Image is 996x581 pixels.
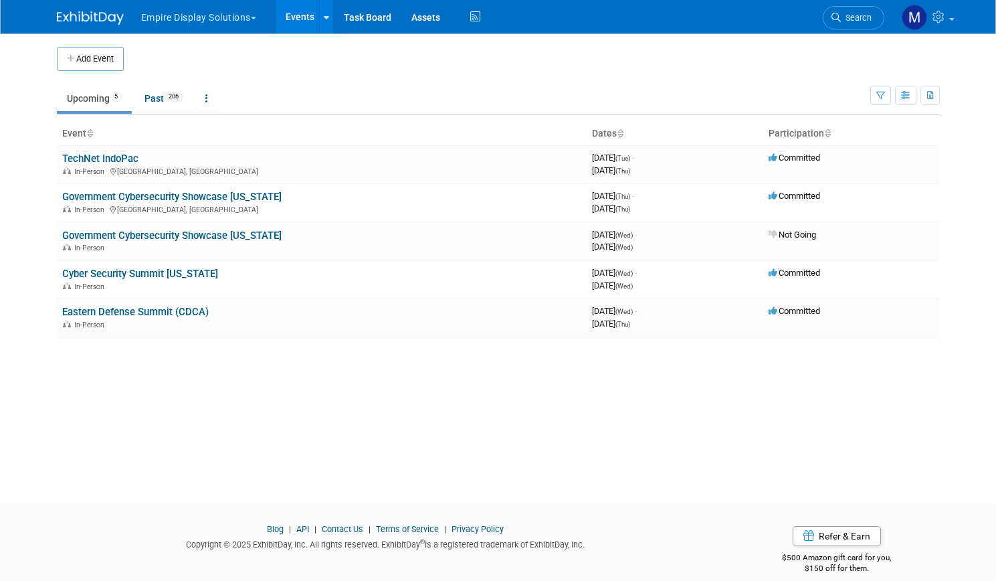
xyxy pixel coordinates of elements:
button: Add Event [57,47,124,71]
a: Sort by Participation Type [824,128,831,139]
img: In-Person Event [63,282,71,289]
span: Search [841,13,872,23]
a: Search [823,6,884,29]
th: Dates [587,122,763,145]
span: - [635,268,637,278]
span: (Thu) [615,205,630,213]
span: In-Person [74,321,108,329]
a: Refer & Earn [793,526,881,546]
div: [GEOGRAPHIC_DATA], [GEOGRAPHIC_DATA] [62,203,581,214]
span: In-Person [74,167,108,176]
span: | [286,524,294,534]
span: In-Person [74,244,108,252]
span: - [632,191,634,201]
span: | [365,524,374,534]
span: - [635,230,637,240]
div: $150 off for them. [734,563,940,574]
div: Copyright © 2025 ExhibitDay, Inc. All rights reserved. ExhibitDay is a registered trademark of Ex... [57,535,714,551]
span: [DATE] [592,306,637,316]
img: In-Person Event [63,167,71,174]
sup: ® [420,538,425,546]
span: | [311,524,320,534]
span: (Thu) [615,167,630,175]
img: In-Person Event [63,244,71,250]
a: Government Cybersecurity Showcase [US_STATE] [62,230,282,242]
span: | [441,524,450,534]
span: [DATE] [592,242,633,252]
span: [DATE] [592,191,634,201]
span: (Wed) [615,282,633,290]
span: (Wed) [615,244,633,251]
span: [DATE] [592,319,630,329]
img: ExhibitDay [57,11,124,25]
span: [DATE] [592,268,637,278]
a: Contact Us [322,524,363,534]
span: Not Going [769,230,816,240]
span: 5 [110,92,122,102]
a: Terms of Service [376,524,439,534]
span: [DATE] [592,230,637,240]
span: Committed [769,268,820,278]
span: - [632,153,634,163]
span: - [635,306,637,316]
a: Government Cybersecurity Showcase [US_STATE] [62,191,282,203]
span: Committed [769,306,820,316]
span: In-Person [74,282,108,291]
span: [DATE] [592,153,634,163]
a: Cyber Security Summit [US_STATE] [62,268,218,280]
span: [DATE] [592,203,630,214]
a: Past206 [134,86,193,111]
span: [DATE] [592,280,633,290]
span: (Thu) [615,193,630,200]
th: Event [57,122,587,145]
img: In-Person Event [63,205,71,212]
a: Blog [267,524,284,534]
span: (Thu) [615,321,630,328]
span: (Wed) [615,232,633,239]
img: Matt h [902,5,927,30]
span: (Tue) [615,155,630,162]
span: 206 [165,92,183,102]
a: Sort by Event Name [86,128,93,139]
div: [GEOGRAPHIC_DATA], [GEOGRAPHIC_DATA] [62,165,581,176]
a: TechNet IndoPac [62,153,138,165]
span: In-Person [74,205,108,214]
div: $500 Amazon gift card for you, [734,544,940,574]
a: Privacy Policy [452,524,504,534]
th: Participation [763,122,940,145]
span: (Wed) [615,308,633,315]
a: Eastern Defense Summit (CDCA) [62,306,209,318]
span: (Wed) [615,270,633,277]
span: Committed [769,153,820,163]
a: Sort by Start Date [617,128,623,139]
img: In-Person Event [63,321,71,327]
span: Committed [769,191,820,201]
span: [DATE] [592,165,630,175]
a: Upcoming5 [57,86,132,111]
a: API [296,524,309,534]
